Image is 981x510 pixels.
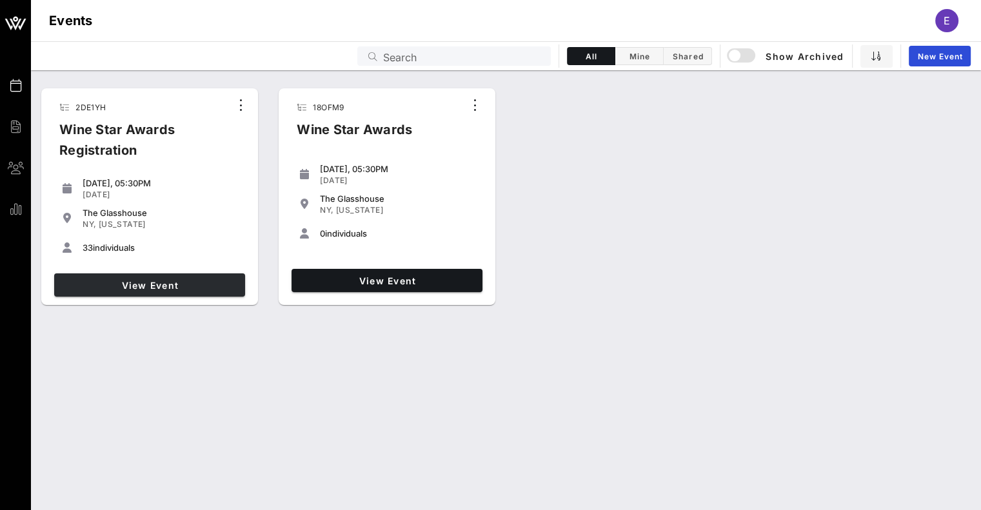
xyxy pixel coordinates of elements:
[59,280,240,291] span: View Event
[83,190,240,200] div: [DATE]
[83,242,93,253] span: 33
[909,46,971,66] a: New Event
[567,47,615,65] button: All
[99,219,146,229] span: [US_STATE]
[729,48,844,64] span: Show Archived
[320,175,477,186] div: [DATE]
[320,228,325,239] span: 0
[320,228,477,239] div: individuals
[944,14,950,27] span: E
[75,103,106,112] span: 2DE1YH
[935,9,958,32] div: E
[83,219,96,229] span: NY,
[297,275,477,286] span: View Event
[320,205,333,215] span: NY,
[83,208,240,218] div: The Glasshouse
[49,10,93,31] h1: Events
[575,52,607,61] span: All
[83,242,240,253] div: individuals
[49,119,230,171] div: Wine Star Awards Registration
[623,52,655,61] span: Mine
[286,119,422,150] div: Wine Star Awards
[54,273,245,297] a: View Event
[320,164,477,174] div: [DATE], 05:30PM
[615,47,664,65] button: Mine
[83,178,240,188] div: [DATE], 05:30PM
[313,103,344,112] span: 18OFM9
[728,44,844,68] button: Show Archived
[292,269,482,292] a: View Event
[320,193,477,204] div: The Glasshouse
[664,47,712,65] button: Shared
[336,205,383,215] span: [US_STATE]
[671,52,704,61] span: Shared
[917,52,963,61] span: New Event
